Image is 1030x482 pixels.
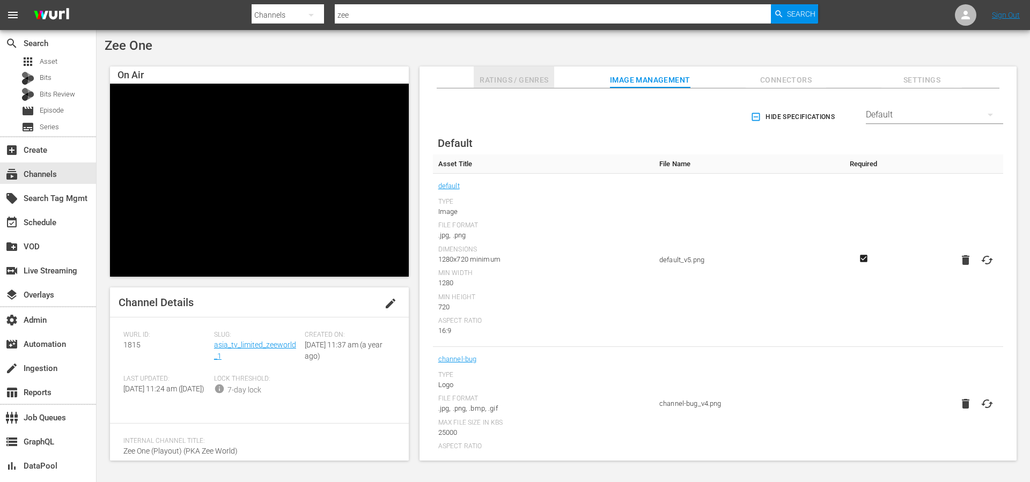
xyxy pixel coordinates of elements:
[438,230,649,241] div: .jpg, .png
[123,331,209,339] span: Wurl ID:
[438,442,649,451] div: Aspect Ratio
[123,437,390,446] span: Internal Channel Title:
[746,73,826,87] span: Connectors
[438,198,649,206] div: Type
[748,102,839,132] button: Hide Specifications
[438,427,649,438] div: 25000
[438,254,649,265] div: 1280x720 minimum
[6,9,19,21] span: menu
[119,296,194,309] span: Channel Details
[384,297,397,310] span: edit
[438,278,649,288] div: 1280
[5,216,18,229] span: Schedule
[214,375,299,383] span: Lock Threshold:
[105,38,152,53] span: Zee One
[866,100,1003,130] div: Default
[5,192,18,205] span: Search Tag Mgmt
[654,347,840,462] td: channel-bug_v4.png
[610,73,690,87] span: Image Management
[214,340,296,360] a: asia_tv_limited_zeeworld_1
[5,240,18,253] span: VOD
[438,269,649,278] div: Min Width
[40,122,59,132] span: Series
[5,288,18,301] span: Overlays
[771,4,818,24] button: Search
[214,331,299,339] span: Slug:
[5,435,18,448] span: GraphQL
[438,317,649,325] div: Aspect Ratio
[438,403,649,414] div: .jpg, .png, .bmp, .gif
[881,73,962,87] span: Settings
[438,352,477,366] a: channel-bug
[5,362,18,375] span: Ingestion
[857,254,870,263] svg: Required
[992,11,1020,19] a: Sign Out
[117,69,144,80] span: On Air
[654,174,840,347] td: default_v5.png
[123,375,209,383] span: Last Updated:
[840,154,887,174] th: Required
[5,411,18,424] span: Job Queues
[438,325,649,336] div: 16:9
[21,105,34,117] span: Episode
[227,384,261,396] div: 7-day lock
[21,121,34,134] span: Series
[123,340,141,349] span: 1815
[474,73,554,87] span: Ratings / Genres
[438,246,649,254] div: Dimensions
[5,264,18,277] span: Live Streaming
[787,4,815,24] span: Search
[305,340,382,360] span: [DATE] 11:37 am (a year ago)
[123,447,238,455] span: Zee One (Playout) (PKA Zee World)
[40,56,57,67] span: Asset
[438,395,649,403] div: File Format
[5,338,18,351] span: Automation
[753,112,835,123] span: Hide Specifications
[438,380,649,390] div: Logo
[40,89,75,100] span: Bits Review
[438,137,473,150] span: Default
[5,386,18,399] span: Reports
[123,384,204,393] span: [DATE] 11:24 am ([DATE])
[5,144,18,157] span: Create
[5,168,18,181] span: Channels
[305,331,390,339] span: Created On:
[378,291,403,316] button: edit
[110,84,409,277] div: Video Player
[5,459,18,472] span: DataPool
[654,154,840,174] th: File Name
[21,72,34,85] div: Bits
[40,72,51,83] span: Bits
[438,419,649,427] div: Max File Size In Kbs
[438,179,460,193] a: default
[438,371,649,380] div: Type
[40,105,64,116] span: Episode
[433,154,654,174] th: Asset Title
[438,302,649,313] div: 720
[438,221,649,230] div: File Format
[214,383,225,394] span: info
[21,55,34,68] span: Asset
[21,88,34,101] div: Bits Review
[438,206,649,217] div: Image
[5,37,18,50] span: Search
[438,293,649,302] div: Min Height
[5,314,18,327] span: Admin
[26,3,77,28] img: ans4CAIJ8jUAAAAAAAAAAAAAAAAAAAAAAAAgQb4GAAAAAAAAAAAAAAAAAAAAAAAAJMjXAAAAAAAAAAAAAAAAAAAAAAAAgAT5G...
